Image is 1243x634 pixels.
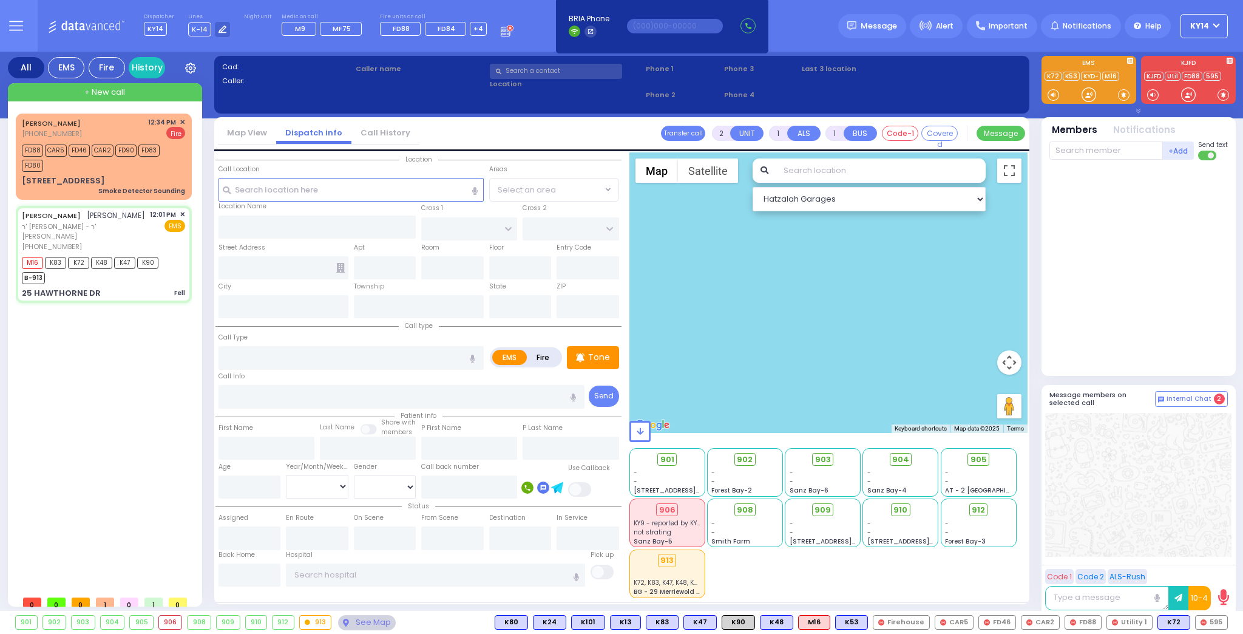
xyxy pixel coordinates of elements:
[495,615,528,630] div: BLS
[490,79,642,89] label: Location
[282,13,366,21] label: Medic on call
[246,616,267,629] div: 910
[711,468,715,477] span: -
[815,454,831,466] span: 903
[632,417,672,433] a: Open this area in Google Maps (opens a new window)
[218,127,276,138] a: Map View
[610,615,641,630] div: BLS
[218,423,253,433] label: First Name
[711,477,715,486] span: -
[188,22,211,36] span: K-14
[1052,123,1097,137] button: Members
[1182,72,1202,81] a: FD88
[489,513,526,523] label: Destination
[164,220,185,232] span: EMS
[523,423,563,433] label: P Last Name
[286,513,314,523] label: En Route
[790,528,793,537] span: -
[798,615,830,630] div: ALS
[421,513,458,523] label: From Scene
[222,62,352,72] label: Cad:
[8,57,44,78] div: All
[972,504,985,516] span: 912
[867,468,871,477] span: -
[984,619,990,625] img: red-radio-icon.svg
[945,537,986,546] span: Forest Bay-3
[22,145,43,157] span: FD88
[658,554,677,567] div: 913
[381,428,412,437] span: members
[790,468,793,477] span: -
[188,616,211,629] div: 908
[23,598,41,607] span: 0
[1204,72,1221,81] a: 595
[1065,615,1102,630] div: FD88
[354,243,365,253] label: Apt
[921,126,958,141] button: Covered
[1144,72,1163,81] a: KJFD
[634,528,671,537] span: not strating
[43,616,66,629] div: 902
[421,462,479,472] label: Call back number
[489,165,507,174] label: Areas
[22,257,43,269] span: M16
[169,598,187,607] span: 0
[1106,615,1153,630] div: Utility 1
[421,243,439,253] label: Room
[1198,140,1228,149] span: Send text
[656,503,678,517] div: 906
[790,519,793,528] span: -
[333,24,351,33] span: MF75
[893,504,907,516] span: 910
[627,19,723,33] input: (000)000-00000
[174,288,185,298] div: Fell
[815,504,831,516] span: 909
[218,462,231,472] label: Age
[711,486,752,495] span: Forest Bay-2
[393,24,410,33] span: FD88
[1180,14,1228,38] button: KY14
[790,486,828,495] span: Sanz Bay-6
[1108,569,1147,584] button: ALS-Rush
[1045,569,1074,584] button: Code 1
[98,186,185,196] div: Smoke Detector Sounding
[96,598,114,607] span: 1
[120,598,138,607] span: 0
[354,513,384,523] label: On Scene
[338,615,395,630] div: See map
[354,282,384,291] label: Township
[72,616,95,629] div: 903
[87,210,145,220] span: [PERSON_NAME]
[218,165,260,174] label: Call Location
[1158,397,1164,403] img: comment-alt.png
[790,477,793,486] span: -
[91,257,112,269] span: K48
[646,615,679,630] div: K83
[89,57,125,78] div: Fire
[878,619,884,625] img: red-radio-icon.svg
[711,528,715,537] span: -
[144,598,163,607] span: 1
[1190,21,1209,32] span: KY14
[222,76,352,86] label: Caller:
[381,418,416,427] small: Share with
[861,20,897,32] span: Message
[646,615,679,630] div: BLS
[180,210,185,220] span: ✕
[1165,72,1180,81] a: Util
[1157,615,1190,630] div: K72
[150,210,176,219] span: 12:01 PM
[286,462,348,472] div: Year/Month/Week/Day
[244,13,271,21] label: Night unit
[320,423,354,432] label: Last Name
[48,57,84,78] div: EMS
[137,257,158,269] span: K90
[1155,391,1228,407] button: Internal Chat 2
[68,257,89,269] span: K72
[1070,619,1076,625] img: red-radio-icon.svg
[114,257,135,269] span: K47
[557,282,566,291] label: ZIP
[1041,60,1136,69] label: EMS
[892,454,909,466] span: 904
[610,615,641,630] div: K13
